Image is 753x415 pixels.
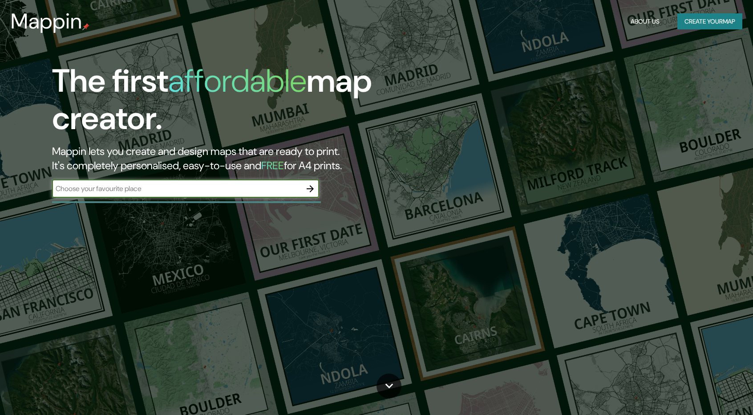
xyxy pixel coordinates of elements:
h5: FREE [261,159,284,172]
button: Create yourmap [677,13,742,30]
h3: Mappin [11,9,82,34]
button: About Us [627,13,663,30]
img: mappin-pin [82,23,89,30]
h1: The first map creator. [52,62,429,144]
input: Choose your favourite place [52,183,301,194]
h2: Mappin lets you create and design maps that are ready to print. It's completely personalised, eas... [52,144,429,173]
h1: affordable [168,60,307,102]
